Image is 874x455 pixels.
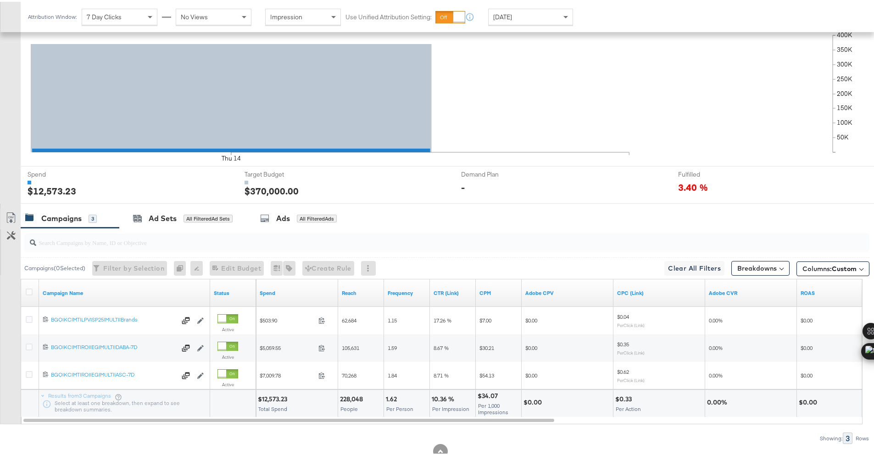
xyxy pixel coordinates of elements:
[479,370,494,377] span: $54.13
[479,343,494,350] span: $30.21
[617,339,629,346] span: $0.35
[525,343,537,350] span: $0.00
[24,262,85,271] div: Campaigns ( 0 Selected)
[434,370,449,377] span: 8.71 %
[43,288,206,295] a: Your campaign name.
[51,369,176,377] div: BGO|KC|MT|ROI|EG|MULTI|ASC-7D
[260,370,315,377] span: $7,009.78
[51,342,176,351] a: BGO|KC|MT|ROI|EG|MULTI|DABA-7D
[342,288,380,295] a: The number of people your ad was served to.
[28,12,77,18] div: Attribution Window:
[388,343,397,350] span: 1.59
[843,431,852,442] div: 3
[386,393,400,402] div: 1.62
[664,259,724,274] button: Clear All Filters
[340,393,366,402] div: 228,048
[731,259,790,274] button: Breakdowns
[801,370,813,377] span: $0.00
[28,183,76,196] div: $12,573.23
[479,288,518,295] a: The average cost you've paid to have 1,000 impressions of your ad.
[87,11,122,19] span: 7 Day Clicks
[668,261,721,272] span: Clear All Filters
[709,315,723,322] span: 0.00%
[678,179,708,191] span: 3.40 %
[799,396,820,405] div: $0.00
[461,179,465,192] div: -
[802,262,857,272] span: Columns:
[432,393,457,402] div: 10.36 %
[184,213,233,221] div: All Filtered Ad Sets
[217,352,238,358] label: Active
[478,390,501,399] div: $34.07
[709,343,723,350] span: 0.00%
[709,370,723,377] span: 0.00%
[617,376,645,381] sub: Per Click (Link)
[342,370,356,377] span: 70,268
[217,325,238,331] label: Active
[709,288,793,295] a: Adobe CVR
[678,168,747,177] span: Fulfilled
[181,11,208,19] span: No Views
[260,315,315,322] span: $503.90
[51,342,176,349] div: BGO|KC|MT|ROI|EG|MULTI|DABA-7D
[617,311,629,318] span: $0.04
[276,211,290,222] div: Ads
[478,400,508,414] span: Per 1,000 Impressions
[432,404,469,411] span: Per Impression
[796,260,869,274] button: Columns:Custom
[260,343,315,350] span: $5,059.55
[615,393,635,402] div: $0.33
[523,396,545,405] div: $0.00
[461,168,530,177] span: Demand Plan
[493,11,512,19] span: [DATE]
[89,213,97,221] div: 3
[51,314,176,323] a: BGO|KC|MT|LPV|SP25|MULTI|Brands
[525,288,610,295] a: Adobe CPV
[617,321,645,326] sub: Per Click (Link)
[434,343,449,350] span: 8.67 %
[855,433,869,440] div: Rows
[617,366,629,373] span: $0.62
[217,380,238,386] label: Active
[525,370,537,377] span: $0.00
[222,153,241,161] text: Thu 14
[617,348,645,354] sub: Per Click (Link)
[434,288,472,295] a: The number of clicks received on a link in your ad divided by the number of impressions.
[819,433,843,440] div: Showing:
[270,11,302,19] span: Impression
[801,343,813,350] span: $0.00
[245,183,299,196] div: $370,000.00
[837,29,852,38] text: 400K
[260,288,334,295] a: The total amount spent to date.
[340,404,358,411] span: People
[174,259,190,274] div: 0
[245,168,313,177] span: Target Budget
[434,315,451,322] span: 17.26 %
[28,168,96,177] span: Spend
[51,314,176,322] div: BGO|KC|MT|LPV|SP25|MULTI|Brands
[342,315,356,322] span: 62,684
[297,213,337,221] div: All Filtered Ads
[258,393,290,402] div: $12,573.23
[388,288,426,295] a: The average number of times your ad was served to each person.
[258,404,287,411] span: Total Spend
[832,263,857,271] span: Custom
[617,288,701,295] a: The average cost for each link click you've received from your ad.
[388,370,397,377] span: 1.84
[479,315,491,322] span: $7.00
[345,11,432,20] label: Use Unified Attribution Setting:
[801,315,813,322] span: $0.00
[149,211,177,222] div: Ad Sets
[214,288,252,295] a: Shows the current state of your Ad Campaign.
[36,228,792,246] input: Search Campaigns by Name, ID or Objective
[51,369,176,378] a: BGO|KC|MT|ROI|EG|MULTI|ASC-7D
[707,396,730,405] div: 0.00%
[525,315,537,322] span: $0.00
[41,211,82,222] div: Campaigns
[616,404,641,411] span: Per Action
[342,343,359,350] span: 105,631
[388,315,397,322] span: 1.15
[386,404,413,411] span: Per Person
